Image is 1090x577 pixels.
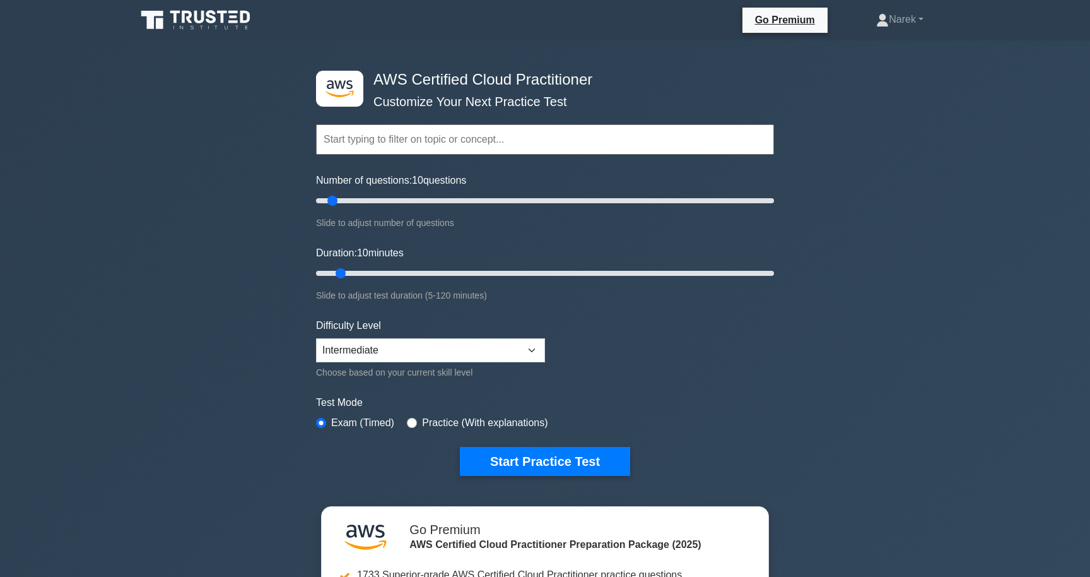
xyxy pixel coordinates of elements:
[316,318,381,333] label: Difficulty Level
[368,71,712,89] h4: AWS Certified Cloud Practitioner
[412,175,423,186] span: 10
[316,288,774,303] div: Slide to adjust test duration (5-120 minutes)
[316,246,404,261] label: Duration: minutes
[460,447,630,476] button: Start Practice Test
[422,415,548,431] label: Practice (With explanations)
[316,173,466,188] label: Number of questions: questions
[316,365,545,380] div: Choose based on your current skill level
[316,395,774,410] label: Test Mode
[331,415,394,431] label: Exam (Timed)
[846,7,954,32] a: Narek
[316,215,774,230] div: Slide to adjust number of questions
[316,124,774,155] input: Start typing to filter on topic or concept...
[357,247,368,258] span: 10
[747,12,823,28] a: Go Premium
